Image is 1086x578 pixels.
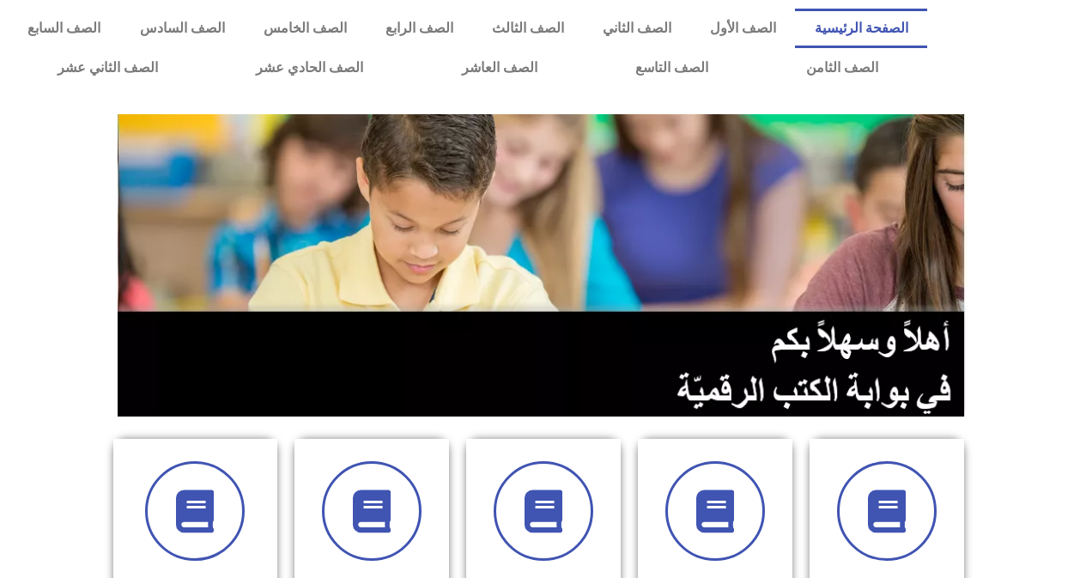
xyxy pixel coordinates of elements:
[366,9,472,48] a: الصف الرابع
[244,9,366,48] a: الصف الخامس
[472,9,583,48] a: الصف الثالث
[757,48,927,88] a: الصف الثامن
[9,9,120,48] a: الصف السابع
[9,48,207,88] a: الصف الثاني عشر
[690,9,795,48] a: الصف الأول
[583,9,690,48] a: الصف الثاني
[795,9,927,48] a: الصفحة الرئيسية
[120,9,244,48] a: الصف السادس
[207,48,412,88] a: الصف الحادي عشر
[413,48,586,88] a: الصف العاشر
[586,48,757,88] a: الصف التاسع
